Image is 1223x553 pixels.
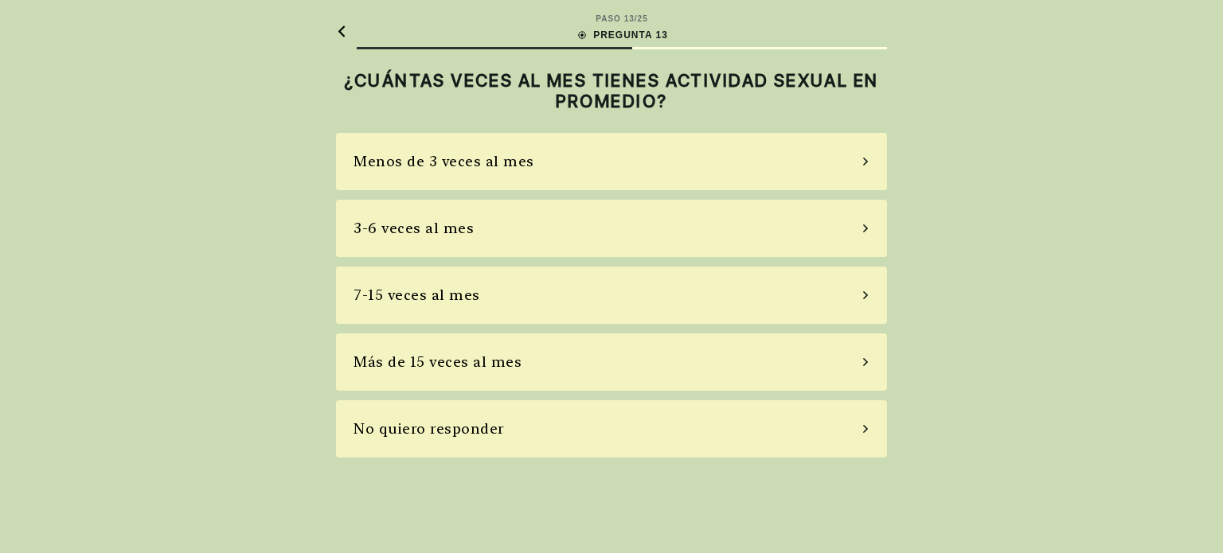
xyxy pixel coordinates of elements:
[354,418,505,439] div: No quiero responder
[354,351,522,372] div: Más de 15 veces al mes
[354,284,480,306] div: 7-15 veces al mes
[354,150,534,172] div: Menos de 3 veces al mes
[576,28,668,42] div: PREGUNTA 13
[336,70,887,112] h2: ¿CUÁNTAS VECES AL MES TIENES ACTIVIDAD SEXUAL EN PROMEDIO?
[596,13,647,25] div: PASO 13 / 25
[354,217,474,239] div: 3-6 veces al mes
